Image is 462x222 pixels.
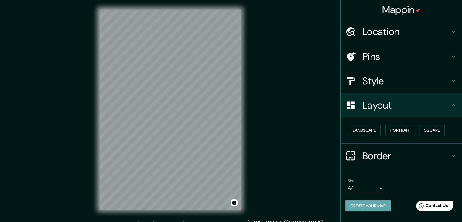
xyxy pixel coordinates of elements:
[416,8,420,13] img: pin-icon.png
[419,125,445,136] button: Square
[348,183,384,193] div: A4
[341,44,462,69] div: Pins
[382,4,421,16] h4: Mappin
[341,69,462,93] div: Style
[362,150,450,162] h4: Border
[408,198,455,215] iframe: Help widget launcher
[348,178,354,183] label: Size
[362,99,450,111] h4: Layout
[348,125,381,136] button: Landscape
[362,26,450,38] h4: Location
[100,10,241,210] canvas: Map
[362,75,450,87] h4: Style
[231,199,238,206] button: Toggle attribution
[341,93,462,117] div: Layout
[341,144,462,168] div: Border
[362,50,450,63] h4: Pins
[345,200,391,212] button: Create your map
[385,125,414,136] button: Portrait
[341,19,462,44] div: Location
